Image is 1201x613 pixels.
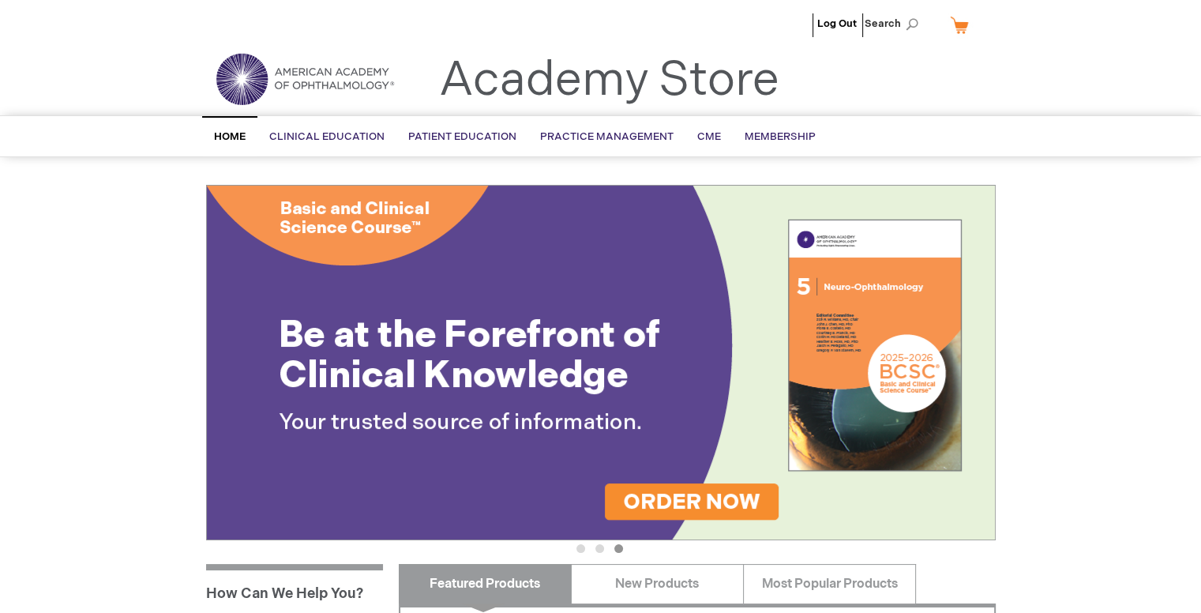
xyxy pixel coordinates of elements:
[571,564,744,604] a: New Products
[817,17,857,30] a: Log Out
[743,564,916,604] a: Most Popular Products
[269,130,385,143] span: Clinical Education
[614,544,623,553] button: 3 of 3
[697,130,721,143] span: CME
[540,130,674,143] span: Practice Management
[399,564,572,604] a: Featured Products
[439,52,779,109] a: Academy Store
[214,130,246,143] span: Home
[408,130,516,143] span: Patient Education
[595,544,604,553] button: 2 of 3
[745,130,816,143] span: Membership
[865,8,925,39] span: Search
[576,544,585,553] button: 1 of 3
